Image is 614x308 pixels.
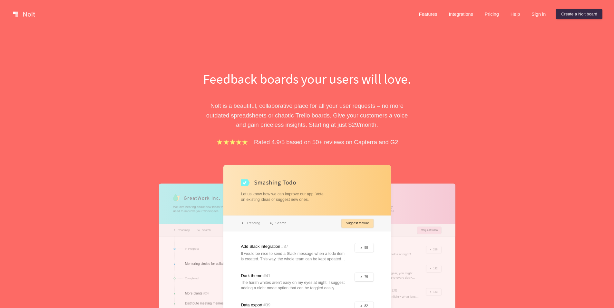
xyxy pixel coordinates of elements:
[526,9,551,19] a: Sign in
[216,138,249,146] img: stars.b067e34983.png
[480,9,504,19] a: Pricing
[556,9,602,19] a: Create a Nolt board
[254,137,398,147] p: Rated 4.9/5 based on 50+ reviews on Capterra and G2
[196,101,418,129] p: Nolt is a beautiful, collaborative place for all your user requests – no more outdated spreadshee...
[443,9,478,19] a: Integrations
[414,9,443,19] a: Features
[196,70,418,88] h1: Feedback boards your users will love.
[505,9,525,19] a: Help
